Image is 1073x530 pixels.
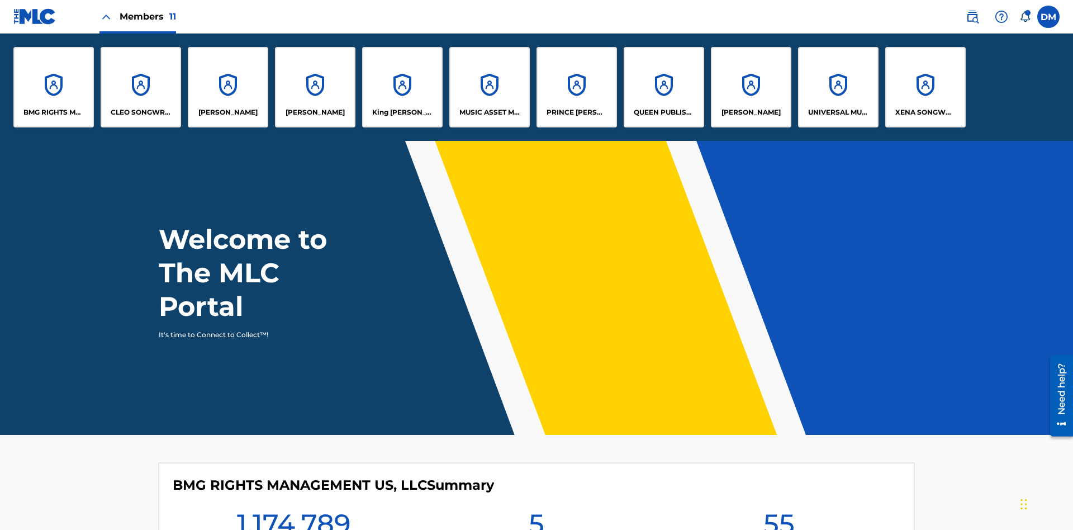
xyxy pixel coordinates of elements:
p: XENA SONGWRITER [895,107,956,117]
a: AccountsMUSIC ASSET MANAGEMENT (MAM) [449,47,530,127]
p: RONALD MCTESTERSON [721,107,781,117]
span: Members [120,10,176,23]
p: King McTesterson [372,107,433,117]
p: BMG RIGHTS MANAGEMENT US, LLC [23,107,84,117]
h1: Welcome to The MLC Portal [159,223,368,323]
p: CLEO SONGWRITER [111,107,172,117]
a: Accounts[PERSON_NAME] [275,47,355,127]
a: AccountsPRINCE [PERSON_NAME] [536,47,617,127]
a: Accounts[PERSON_NAME] [711,47,791,127]
img: help [995,10,1008,23]
p: UNIVERSAL MUSIC PUB GROUP [808,107,869,117]
div: Help [990,6,1013,28]
a: AccountsQUEEN PUBLISHA [624,47,704,127]
span: 11 [169,11,176,22]
img: MLC Logo [13,8,56,25]
a: AccountsKing [PERSON_NAME] [362,47,443,127]
a: Public Search [961,6,984,28]
a: AccountsBMG RIGHTS MANAGEMENT US, LLC [13,47,94,127]
p: It's time to Connect to Collect™! [159,330,353,340]
div: Drag [1020,488,1027,521]
p: ELVIS COSTELLO [198,107,258,117]
p: PRINCE MCTESTERSON [547,107,607,117]
img: Close [99,10,113,23]
div: User Menu [1037,6,1060,28]
p: EYAMA MCSINGER [286,107,345,117]
a: AccountsUNIVERSAL MUSIC PUB GROUP [798,47,879,127]
p: MUSIC ASSET MANAGEMENT (MAM) [459,107,520,117]
h4: BMG RIGHTS MANAGEMENT US, LLC [173,477,494,494]
img: search [966,10,979,23]
a: Accounts[PERSON_NAME] [188,47,268,127]
a: AccountsCLEO SONGWRITER [101,47,181,127]
iframe: Chat Widget [1017,476,1073,530]
iframe: Resource Center [1042,351,1073,442]
p: QUEEN PUBLISHA [634,107,695,117]
div: Notifications [1019,11,1031,22]
a: AccountsXENA SONGWRITER [885,47,966,127]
